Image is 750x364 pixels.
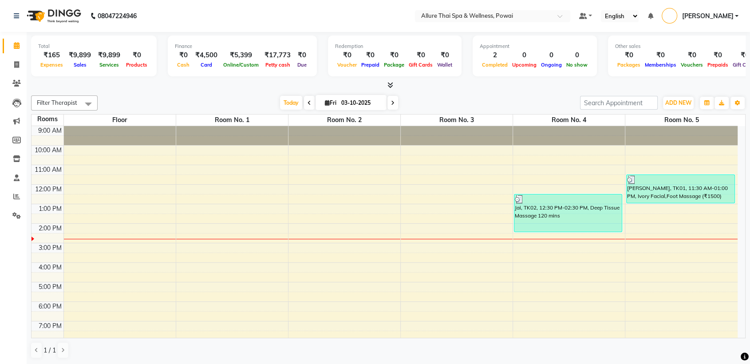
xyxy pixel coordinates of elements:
span: Upcoming [510,62,539,68]
span: Completed [480,62,510,68]
div: 2 [480,50,510,60]
span: Room No. 3 [401,115,513,126]
span: Cash [175,62,192,68]
div: ₹165 [38,50,65,60]
span: Due [295,62,309,68]
div: ₹0 [435,50,454,60]
div: ₹0 [615,50,643,60]
span: Prepaid [359,62,382,68]
span: [PERSON_NAME] [682,12,733,21]
span: No show [564,62,590,68]
span: Sales [71,62,89,68]
span: Room No. 4 [513,115,625,126]
span: Wallet [435,62,454,68]
div: 6:00 PM [37,302,63,311]
button: ADD NEW [663,97,694,109]
span: ADD NEW [665,99,691,106]
div: ₹5,399 [221,50,261,60]
img: Prashant Mistry [662,8,677,24]
div: 5:00 PM [37,282,63,292]
div: Appointment [480,43,590,50]
div: 0 [564,50,590,60]
span: Vouchers [679,62,705,68]
span: Expenses [38,62,65,68]
span: Card [198,62,214,68]
div: 3:00 PM [37,243,63,253]
span: Memberships [643,62,679,68]
div: Total [38,43,150,50]
span: Online/Custom [221,62,261,68]
div: Redemption [335,43,454,50]
div: ₹0 [705,50,730,60]
div: 0 [510,50,539,60]
span: Package [382,62,407,68]
span: Filter Therapist [37,99,77,106]
div: ₹17,773 [261,50,294,60]
span: Gift Cards [407,62,435,68]
span: Services [97,62,121,68]
span: Floor [64,115,176,126]
div: Finance [175,43,310,50]
div: ₹0 [679,50,705,60]
div: [PERSON_NAME], TK01, 11:30 AM-01:00 PM, Ivory Facial,Foot Massage (₹1500) [627,175,734,203]
div: ₹0 [175,50,192,60]
div: ₹0 [407,50,435,60]
div: 9:00 AM [36,126,63,135]
img: logo [23,4,83,28]
div: ₹0 [294,50,310,60]
div: Jai, TK02, 12:30 PM-02:30 PM, Deep Tissue Massage 120 mins [514,194,622,232]
span: 1 / 1 [43,346,56,355]
div: ₹0 [359,50,382,60]
input: Search Appointment [580,96,658,110]
div: ₹0 [382,50,407,60]
div: ₹9,899 [95,50,124,60]
span: Room No. 5 [625,115,738,126]
div: 2:00 PM [37,224,63,233]
span: Fri [323,99,339,106]
div: ₹0 [643,50,679,60]
span: Room No. 2 [288,115,400,126]
span: Today [280,96,302,110]
span: Prepaids [705,62,730,68]
span: Room No. 1 [176,115,288,126]
div: 4:00 PM [37,263,63,272]
input: 2025-10-03 [339,96,383,110]
span: Petty cash [263,62,292,68]
div: ₹9,899 [65,50,95,60]
div: Rooms [32,115,63,124]
div: 11:00 AM [33,165,63,174]
b: 08047224946 [98,4,137,28]
span: Products [124,62,150,68]
div: ₹4,500 [192,50,221,60]
div: 1:00 PM [37,204,63,214]
span: Voucher [335,62,359,68]
div: 12:00 PM [33,185,63,194]
div: ₹0 [124,50,150,60]
span: Ongoing [539,62,564,68]
div: ₹0 [335,50,359,60]
div: 10:00 AM [33,146,63,155]
div: 7:00 PM [37,321,63,331]
div: 0 [539,50,564,60]
span: Packages [615,62,643,68]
